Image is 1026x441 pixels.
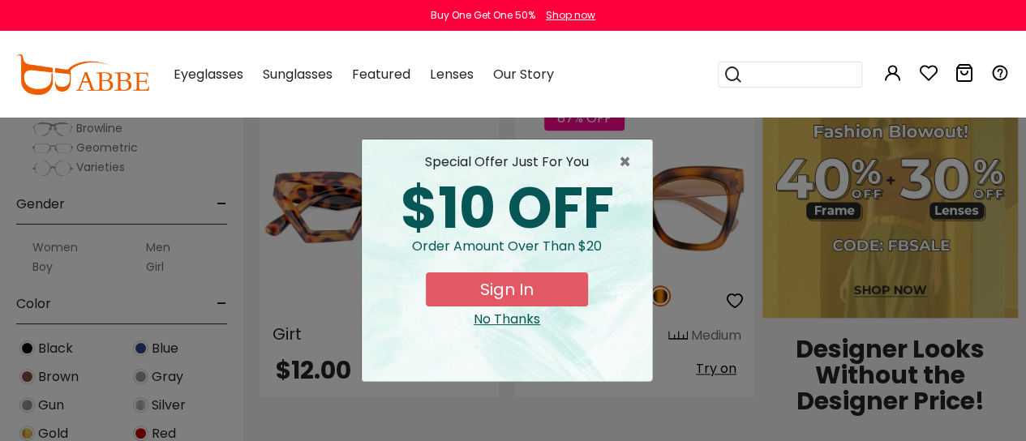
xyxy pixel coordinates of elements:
[352,65,410,83] span: Featured
[619,152,639,172] span: ×
[431,8,535,23] div: Buy One Get One 50%
[492,65,553,83] span: Our Story
[430,65,473,83] span: Lenses
[375,180,639,237] div: $10 OFF
[263,65,333,83] span: Sunglasses
[619,152,639,172] button: Close
[546,8,595,23] div: Shop now
[375,310,639,329] div: Close
[375,237,639,272] div: Order amount over than $20
[538,8,595,22] a: Shop now
[375,152,639,172] div: special offer just for you
[174,65,243,83] span: Eyeglasses
[16,54,149,95] img: abbeglasses.com
[426,272,588,306] button: Sign In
